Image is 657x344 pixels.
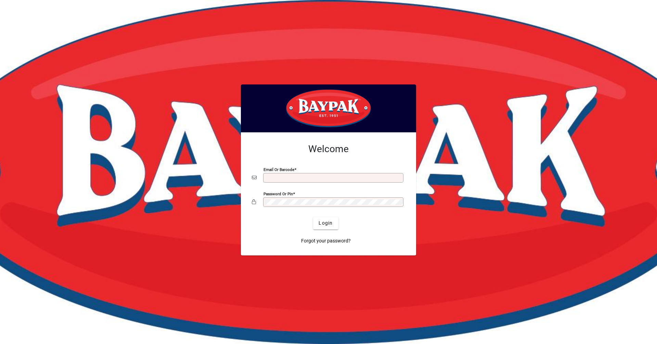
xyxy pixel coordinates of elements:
[319,220,333,227] span: Login
[313,217,338,229] button: Login
[252,143,405,155] h2: Welcome
[301,237,351,244] span: Forgot your password?
[263,191,293,196] mat-label: Password or Pin
[263,167,294,172] mat-label: Email or Barcode
[298,235,353,247] a: Forgot your password?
